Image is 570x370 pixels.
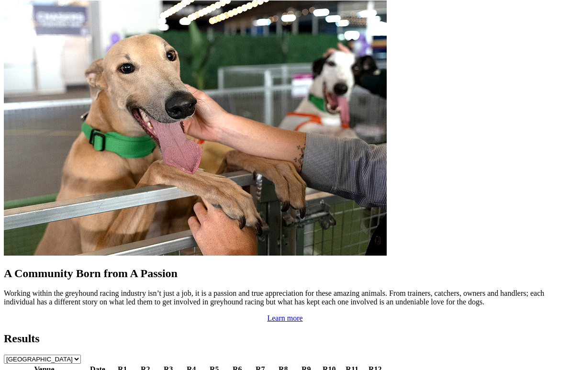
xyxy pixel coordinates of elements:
img: Westy_Cropped.jpg [4,0,387,256]
h2: Results [4,332,566,345]
a: Learn more [267,314,302,322]
p: Working within the greyhound racing industry isn’t just a job, it is a passion and true appreciat... [4,289,566,306]
h2: A Community Born from A Passion [4,267,566,280]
